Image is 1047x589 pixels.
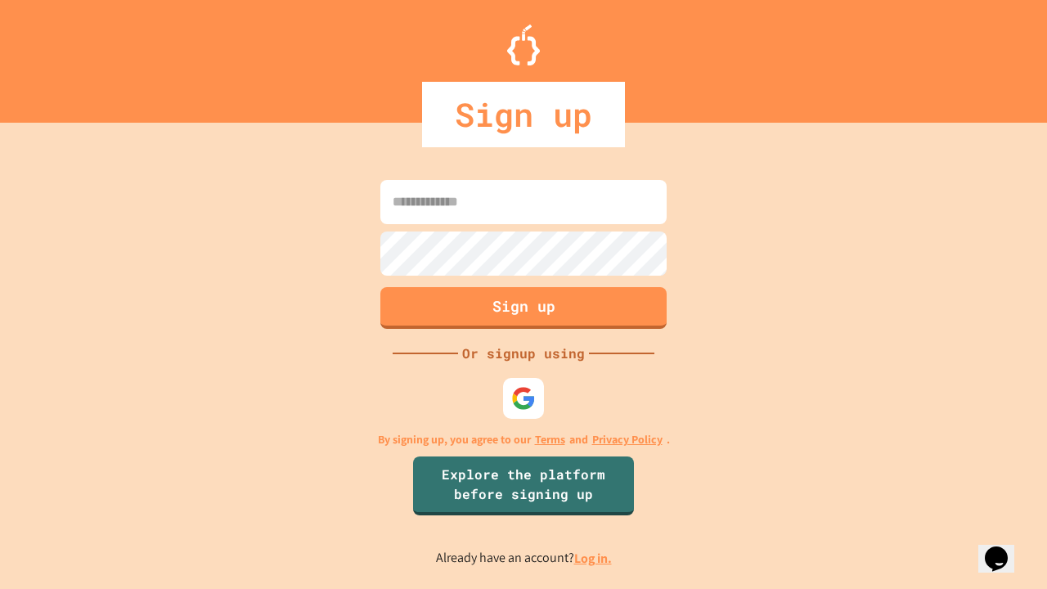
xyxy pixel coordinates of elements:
[511,386,536,411] img: google-icon.svg
[458,344,589,363] div: Or signup using
[507,25,540,65] img: Logo.svg
[413,456,634,515] a: Explore the platform before signing up
[535,431,565,448] a: Terms
[436,548,612,569] p: Already have an account?
[978,524,1031,573] iframe: chat widget
[380,287,667,329] button: Sign up
[378,431,670,448] p: By signing up, you agree to our and .
[911,452,1031,522] iframe: chat widget
[592,431,663,448] a: Privacy Policy
[422,82,625,147] div: Sign up
[574,550,612,567] a: Log in.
